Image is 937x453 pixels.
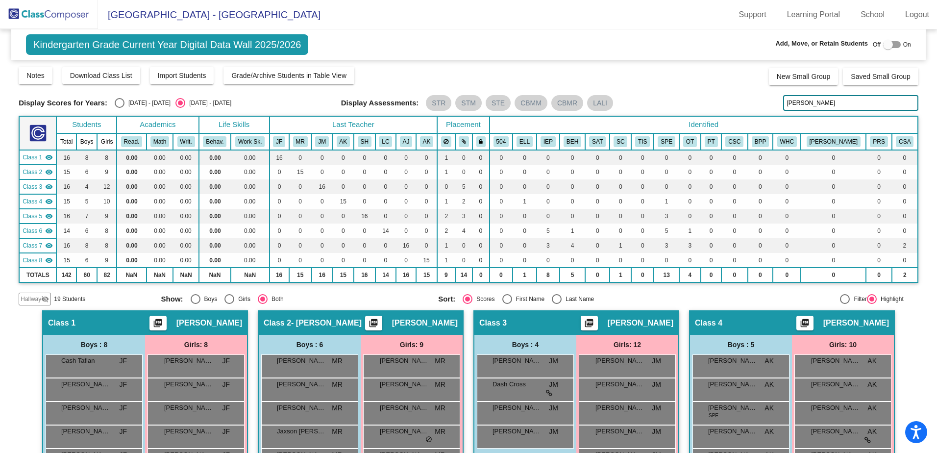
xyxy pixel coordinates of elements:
td: 0 [801,150,866,165]
button: JM [315,136,329,147]
button: PRS [870,136,888,147]
td: 0 [560,165,586,179]
td: 0 [490,165,513,179]
th: Keep with teacher [472,133,489,150]
td: 0.00 [231,150,269,165]
td: 0 [679,209,701,224]
td: 0 [866,194,892,209]
button: WHC [777,136,797,147]
td: 0 [801,179,866,194]
button: SC [614,136,627,147]
td: 12 [97,179,117,194]
th: Speech services [654,133,679,150]
td: 0.00 [199,179,231,194]
th: Ashleigh Kaufman [333,133,354,150]
td: 0 [748,179,773,194]
mat-icon: visibility [45,198,53,205]
td: 0 [866,150,892,165]
td: 0 [748,194,773,209]
button: Print Students Details [581,316,598,330]
mat-chip: STE [486,95,511,111]
th: Life Skills [199,116,270,133]
mat-chip: STM [455,95,482,111]
button: AJ [400,136,413,147]
td: 0 [472,179,489,194]
td: 0 [701,209,721,224]
th: Last Teacher [270,116,438,133]
th: Individualized Education Plan [537,133,560,150]
td: 16 [312,179,333,194]
td: 0 [537,150,560,165]
th: Identified [490,116,918,133]
td: 0 [270,209,289,224]
td: 0 [375,150,396,165]
td: 0 [610,165,631,179]
td: 16 [270,150,289,165]
td: 0 [748,165,773,179]
span: Notes [26,72,45,79]
th: Counseling w/ Ms. Stacy [721,133,747,150]
td: 0 [416,194,437,209]
th: Title Support [631,133,654,150]
td: 0 [537,209,560,224]
td: 16 [56,209,76,224]
td: 0.00 [173,165,198,179]
button: Notes [19,67,52,84]
td: 0.00 [117,165,147,179]
span: On [903,40,911,49]
mat-radio-group: Select an option [115,98,231,108]
td: 0 [610,179,631,194]
td: 0 [721,194,747,209]
td: 0 [354,165,375,179]
th: Students [56,116,117,133]
td: 0 [490,150,513,165]
td: 0 [585,209,610,224]
mat-icon: picture_as_pdf [368,318,379,332]
td: 0 [801,165,866,179]
td: 0 [631,179,654,194]
th: 504 Plan [490,133,513,150]
td: 0 [333,165,354,179]
td: 0 [490,209,513,224]
td: 0 [455,150,472,165]
td: 3 [654,209,679,224]
td: 0 [631,209,654,224]
td: 16 [56,150,76,165]
td: 0 [416,209,437,224]
td: 0 [537,165,560,179]
td: 0 [437,179,455,194]
th: Wilson [801,133,866,150]
td: 0 [375,165,396,179]
th: Leah Crow [375,133,396,150]
mat-chip: CBMM [515,95,547,111]
td: Ashleigh Kaufman - No Class Name [19,194,56,209]
td: 0 [773,179,801,194]
th: Behavior [560,133,586,150]
td: 7 [76,209,97,224]
span: New Small Group [777,73,831,80]
td: 0 [631,165,654,179]
td: 0 [721,179,747,194]
td: 0 [354,194,375,209]
th: Janna Myers [312,133,333,150]
td: 2 [455,194,472,209]
th: Backpack Program [748,133,773,150]
span: Download Class List [70,72,132,79]
td: 0.00 [173,179,198,194]
th: Keep away students [437,133,455,150]
td: 0 [490,179,513,194]
button: LC [379,136,392,147]
td: 0 [560,209,586,224]
td: 9 [97,165,117,179]
td: 0 [631,150,654,165]
td: 0 [513,150,537,165]
td: 0 [396,194,416,209]
button: Print Students Details [796,316,814,330]
td: 0 [585,194,610,209]
td: 6 [76,224,97,238]
td: Sarah Howells - No Class Name [19,209,56,224]
td: 0 [654,165,679,179]
button: SH [358,136,371,147]
td: 15 [289,165,312,179]
td: 0 [472,209,489,224]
